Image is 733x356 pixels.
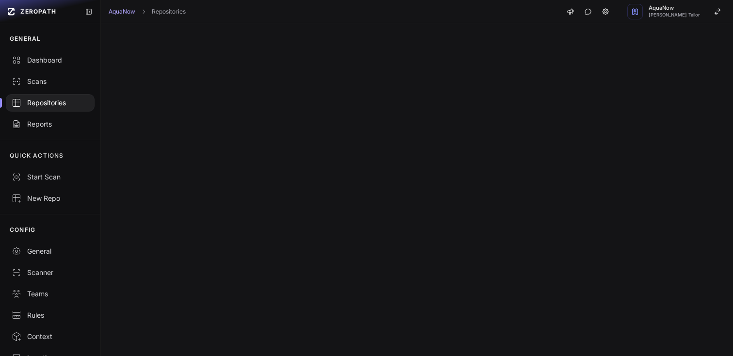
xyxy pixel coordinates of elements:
[4,4,77,19] a: ZEROPATH
[109,8,135,16] a: AquaNow
[12,332,89,341] div: Context
[12,55,89,65] div: Dashboard
[649,13,700,17] span: [PERSON_NAME] Tailor
[649,5,700,11] span: AquaNow
[12,246,89,256] div: General
[12,172,89,182] div: Start Scan
[10,152,64,160] p: QUICK ACTIONS
[12,268,89,277] div: Scanner
[140,8,147,15] svg: chevron right,
[10,226,35,234] p: CONFIG
[109,8,186,16] nav: breadcrumb
[12,289,89,299] div: Teams
[12,98,89,108] div: Repositories
[12,119,89,129] div: Reports
[152,8,186,16] a: Repositories
[12,310,89,320] div: Rules
[12,194,89,203] div: New Repo
[12,77,89,86] div: Scans
[10,35,41,43] p: GENERAL
[20,8,56,16] span: ZEROPATH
